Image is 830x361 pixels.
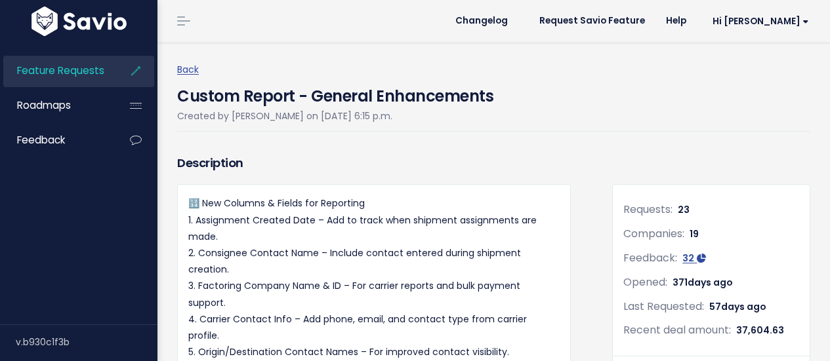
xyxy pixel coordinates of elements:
a: Feature Requests [3,56,109,86]
img: logo-white.9d6f32f41409.svg [28,7,130,36]
span: Recent deal amount: [623,322,731,337]
span: Companies: [623,226,684,241]
a: Hi [PERSON_NAME] [697,11,820,31]
span: days ago [721,300,766,313]
a: 32 [682,252,706,265]
a: Roadmaps [3,90,109,121]
span: Requests: [623,202,673,217]
span: Hi [PERSON_NAME] [713,16,809,26]
a: Help [655,11,697,31]
span: 57 [709,300,766,313]
div: v.b930c1f3b [16,325,157,359]
span: days ago [688,276,733,289]
span: 371 [673,276,733,289]
span: Feedback [17,133,65,147]
span: Feature Requests [17,64,104,77]
h3: Description [177,154,571,172]
span: Created by [PERSON_NAME] on [DATE] 6:15 p.m. [177,109,392,123]
span: Changelog [455,16,508,26]
span: Last Requested: [623,299,704,314]
a: Back [177,63,199,76]
span: 32 [682,252,694,265]
span: 19 [690,227,699,240]
h4: Custom Report - General Enhancements [177,78,493,108]
a: Request Savio Feature [529,11,655,31]
span: Feedback: [623,250,677,265]
span: 23 [678,203,690,216]
span: Roadmaps [17,98,71,112]
span: Opened: [623,275,667,290]
span: 37,604.63 [736,324,784,337]
a: Feedback [3,125,109,155]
